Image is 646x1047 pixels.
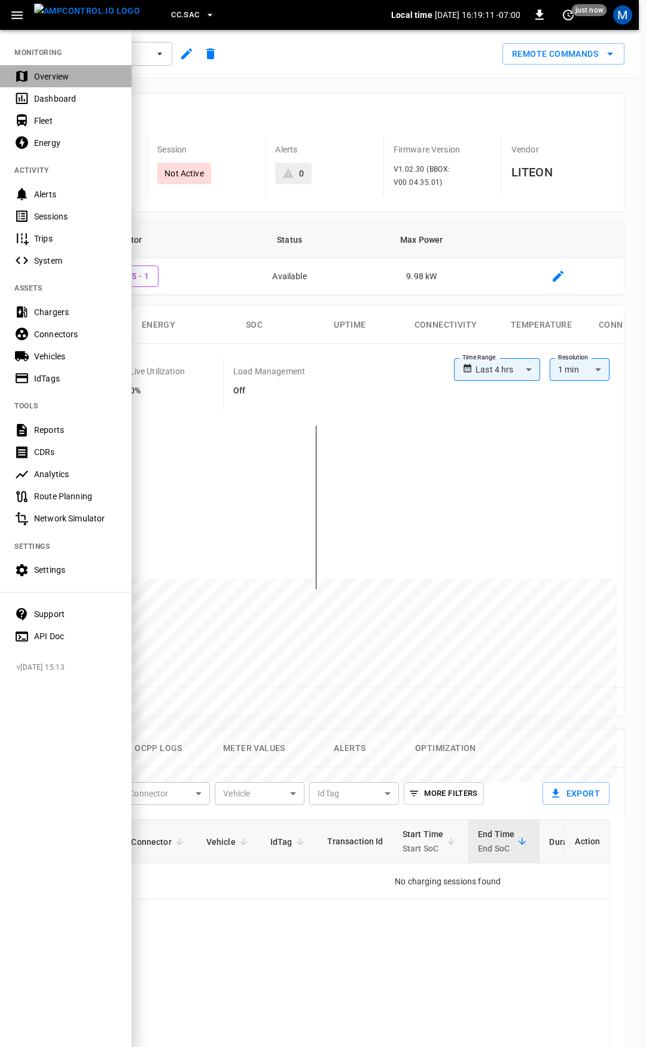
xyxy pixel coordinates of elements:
img: ampcontrol.io logo [34,4,140,19]
div: Chargers [34,306,117,318]
div: Vehicles [34,350,117,362]
div: profile-icon [613,5,632,25]
div: Trips [34,233,117,245]
div: API Doc [34,630,117,642]
div: CDRs [34,446,117,458]
div: Alerts [34,188,117,200]
div: Connectors [34,328,117,340]
div: Support [34,608,117,620]
div: Overview [34,71,117,83]
div: Sessions [34,210,117,222]
span: CC.SAC [171,8,199,22]
div: IdTags [34,373,117,384]
div: Network Simulator [34,512,117,524]
button: set refresh interval [559,5,578,25]
p: Local time [391,9,432,21]
div: Energy [34,137,117,149]
div: Settings [34,564,117,576]
span: just now [572,4,607,16]
span: v [DATE] 15:13 [17,662,122,674]
div: System [34,255,117,267]
div: Route Planning [34,490,117,502]
div: Reports [34,424,117,436]
div: Dashboard [34,93,117,105]
div: Fleet [34,115,117,127]
div: Analytics [34,468,117,480]
p: [DATE] 16:19:11 -07:00 [435,9,520,21]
